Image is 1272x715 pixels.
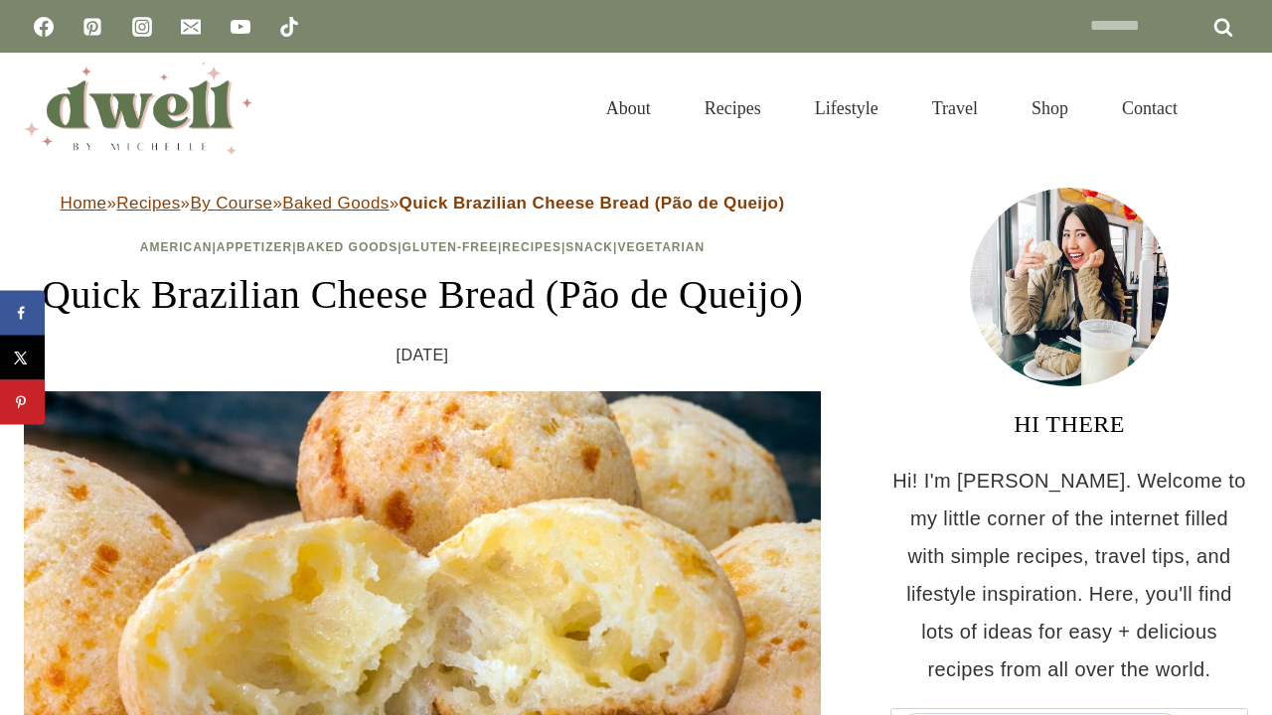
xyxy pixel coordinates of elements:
h1: Quick Brazilian Cheese Bread (Pão de Queijo) [24,265,821,325]
a: American [140,240,213,254]
a: Contact [1095,73,1204,143]
a: Lifestyle [788,73,905,143]
h3: HI THERE [890,406,1248,442]
a: Email [171,7,211,47]
a: Pinterest [73,7,112,47]
a: Travel [905,73,1005,143]
span: | | | | | | [140,240,705,254]
p: Hi! I'm [PERSON_NAME]. Welcome to my little corner of the internet filled with simple recipes, tr... [890,462,1248,688]
a: Baked Goods [282,194,389,213]
a: Home [61,194,107,213]
a: Recipes [502,240,561,254]
a: Vegetarian [617,240,705,254]
span: » » » » [61,194,785,213]
a: Facebook [24,7,64,47]
a: Snack [565,240,613,254]
time: [DATE] [397,341,449,370]
a: Baked Goods [297,240,398,254]
a: YouTube [221,7,260,47]
button: View Search Form [1214,91,1248,125]
a: TikTok [269,7,309,47]
nav: Primary Navigation [579,73,1204,143]
a: By Course [190,194,272,213]
img: DWELL by michelle [24,63,252,154]
a: Recipes [116,194,180,213]
a: About [579,73,678,143]
strong: Quick Brazilian Cheese Bread (Pão de Queijo) [399,194,785,213]
a: Gluten-Free [402,240,498,254]
a: Appetizer [217,240,292,254]
a: Instagram [122,7,162,47]
a: Shop [1005,73,1095,143]
a: Recipes [678,73,788,143]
